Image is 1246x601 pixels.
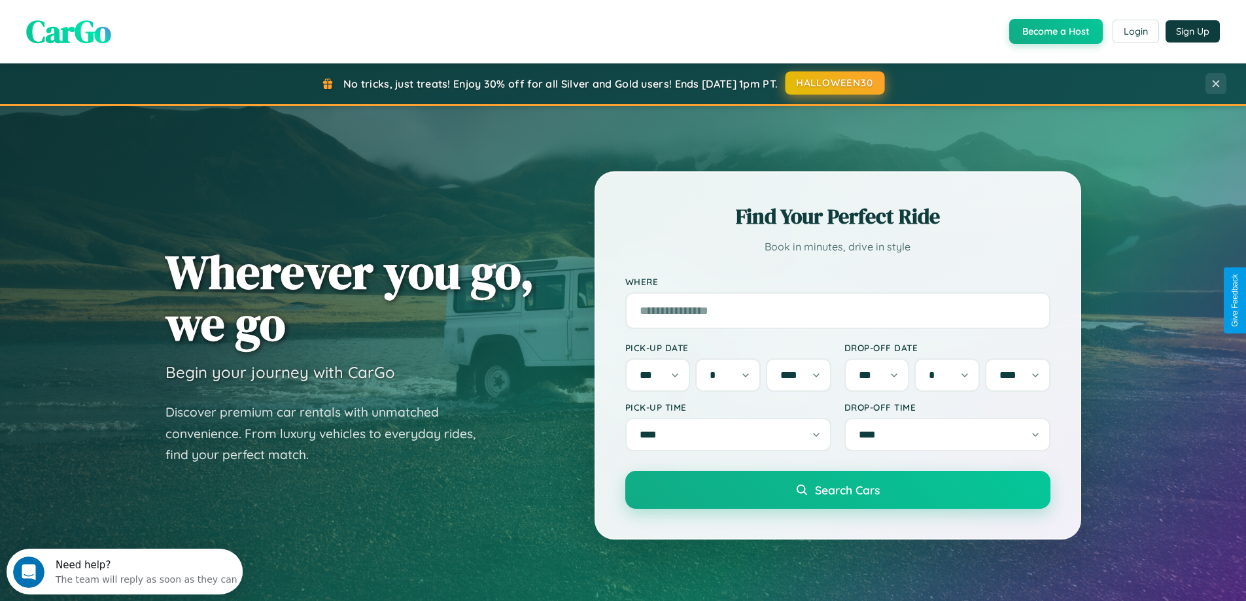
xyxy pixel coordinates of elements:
[625,237,1050,256] p: Book in minutes, drive in style
[26,10,111,53] span: CarGo
[49,22,231,35] div: The team will reply as soon as they can
[625,276,1050,287] label: Where
[165,362,395,382] h3: Begin your journey with CarGo
[625,202,1050,231] h2: Find Your Perfect Ride
[5,5,243,41] div: Open Intercom Messenger
[165,402,493,466] p: Discover premium car rentals with unmatched convenience. From luxury vehicles to everyday rides, ...
[165,246,534,349] h1: Wherever you go, we go
[625,471,1050,509] button: Search Cars
[815,483,880,497] span: Search Cars
[1113,20,1159,43] button: Login
[7,549,243,594] iframe: Intercom live chat discovery launcher
[786,71,885,95] button: HALLOWEEN30
[625,342,831,353] label: Pick-up Date
[1166,20,1220,43] button: Sign Up
[625,402,831,413] label: Pick-up Time
[49,11,231,22] div: Need help?
[1009,19,1103,44] button: Become a Host
[1230,274,1239,327] div: Give Feedback
[343,77,778,90] span: No tricks, just treats! Enjoy 30% off for all Silver and Gold users! Ends [DATE] 1pm PT.
[844,342,1050,353] label: Drop-off Date
[844,402,1050,413] label: Drop-off Time
[13,557,44,588] iframe: Intercom live chat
